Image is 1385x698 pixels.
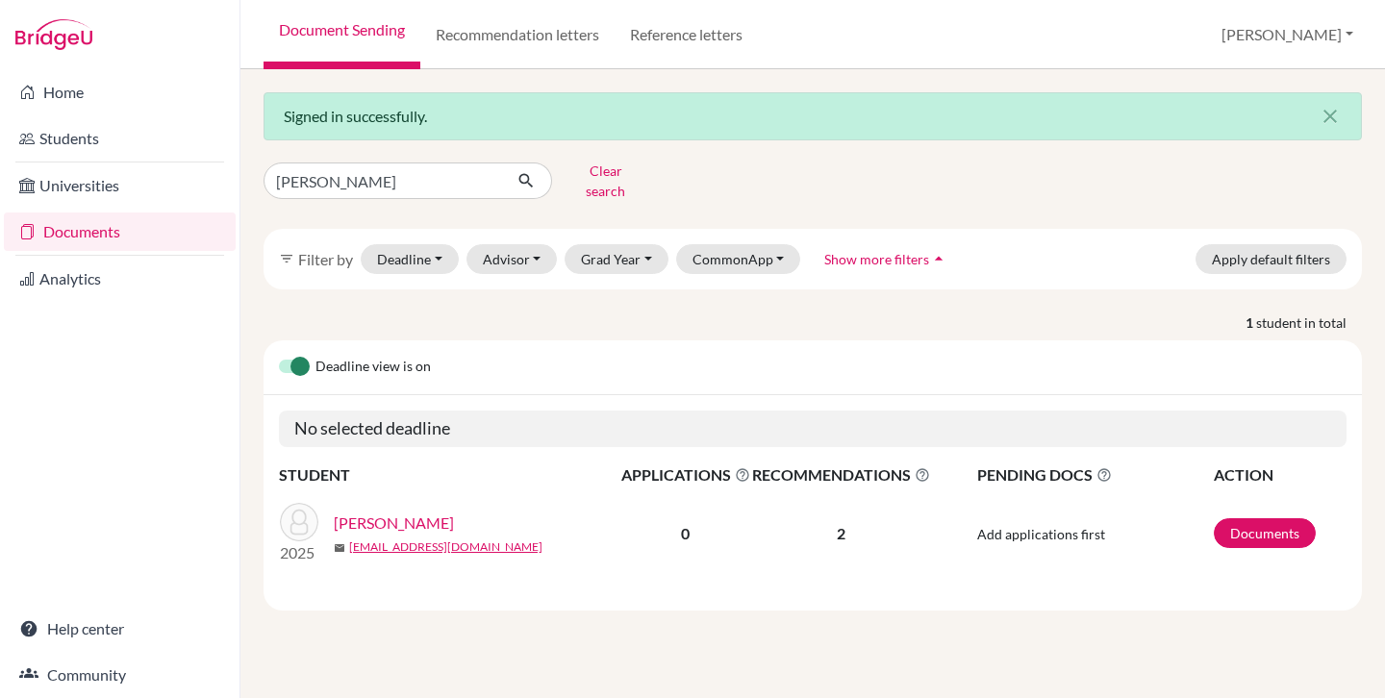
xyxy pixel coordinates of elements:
a: Analytics [4,260,236,298]
i: arrow_drop_up [929,249,948,268]
button: Clear search [552,156,659,206]
a: Documents [4,212,236,251]
span: Show more filters [824,251,929,267]
h5: No selected deadline [279,411,1347,447]
a: Universities [4,166,236,205]
input: Find student by name... [264,162,502,199]
span: RECOMMENDATIONS [752,463,930,486]
button: Show more filtersarrow_drop_up [808,244,965,274]
b: 0 [681,524,690,542]
div: Signed in successfully. [264,92,1362,140]
button: CommonApp [676,244,801,274]
span: Add applications first [977,526,1105,542]
a: Home [4,73,236,112]
span: PENDING DOCS [977,463,1212,486]
a: Community [4,656,236,694]
button: Advisor [466,244,558,274]
th: ACTION [1213,462,1347,487]
th: STUDENT [279,462,620,487]
span: APPLICATIONS [621,463,750,486]
i: close [1319,105,1342,128]
img: Rees, Vincent [280,503,318,541]
strong: 1 [1246,312,1256,333]
img: Bridge-U [15,19,92,50]
a: Help center [4,610,236,648]
i: filter_list [279,251,294,266]
span: Deadline view is on [315,356,431,379]
a: [PERSON_NAME] [334,511,454,535]
span: mail [334,542,345,554]
button: Close [1299,93,1361,139]
a: [EMAIL_ADDRESS][DOMAIN_NAME] [349,538,542,556]
a: Students [4,119,236,158]
button: Deadline [361,244,459,274]
button: Apply default filters [1196,244,1347,274]
span: Filter by [298,250,353,268]
a: Documents [1214,518,1316,548]
span: student in total [1256,312,1362,333]
p: 2025 [280,541,318,564]
button: [PERSON_NAME] [1213,16,1362,53]
button: Grad Year [565,244,668,274]
p: 2 [752,522,930,545]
